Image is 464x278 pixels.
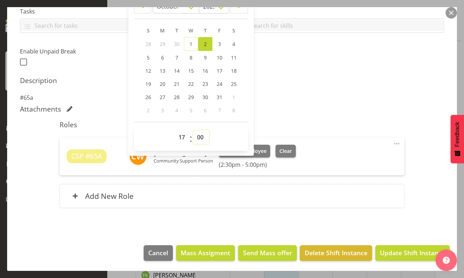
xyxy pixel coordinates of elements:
span: 24 [217,81,222,87]
span: 4 [175,107,178,114]
span: Send Mass offer [243,248,292,257]
span: Cancel [148,248,168,257]
a: 30 [198,91,212,104]
a: 17 [212,64,227,77]
input: Search for skills [237,20,444,31]
button: Delete Shift Instance [300,245,372,261]
label: Skills [236,7,444,16]
span: 6 [204,107,207,114]
a: 9 [198,51,212,64]
span: 31 [217,94,222,101]
span: : [190,130,192,148]
a: 11 [227,51,241,64]
span: 20 [160,81,165,87]
a: 13 [155,64,170,77]
img: help-xxl-2.png [443,257,450,264]
img: cindy-walters11379.jpg [129,148,146,165]
span: 6 [161,54,164,61]
a: 20 [155,77,170,91]
button: Feedback - Show survey [450,115,464,163]
span: 1 [190,41,192,47]
a: 1 [184,37,198,51]
span: Clear [279,147,292,155]
a: 23 [198,77,212,91]
span: 8 [190,54,192,61]
span: F [218,27,221,34]
span: M [160,27,165,34]
span: 29 [188,94,194,101]
span: W [189,27,193,34]
span: 16 [202,67,208,74]
h5: Description [20,76,444,85]
span: 26 [145,94,151,101]
span: 15 [188,67,194,74]
a: 16 [198,64,212,77]
span: 11 [231,54,237,61]
a: 6 [155,51,170,64]
span: Mass Assigment [181,248,230,257]
span: 7 [175,54,178,61]
button: Mass Assigment [176,245,235,261]
span: 13 [160,67,165,74]
span: Delete Shift Instance [305,248,367,257]
h5: Attachments [20,105,61,113]
span: 28 [145,41,151,47]
a: 26 [141,91,155,104]
h6: (2:30pm - 5:00pm) [219,161,296,168]
span: 25 [231,81,237,87]
a: 31 [212,91,227,104]
span: 2 [204,41,207,47]
span: 17 [217,67,222,74]
span: 30 [202,94,208,101]
a: 21 [170,77,184,91]
a: 4 [227,37,241,51]
a: 7 [170,51,184,64]
span: 2 [147,107,150,114]
span: T [204,27,207,34]
label: Tasks [20,7,228,16]
span: CSP #65A [71,151,102,161]
span: 21 [174,81,180,87]
span: 23 [202,81,208,87]
h6: [PERSON_NAME] [154,149,213,157]
a: 2 [198,37,212,51]
a: 14 [170,64,184,77]
span: 4 [232,41,235,47]
a: 29 [184,91,198,104]
span: 5 [147,54,150,61]
span: 9 [204,54,207,61]
span: 18 [231,67,237,74]
span: 29 [160,41,165,47]
a: 19 [141,77,155,91]
button: Cancel [144,245,173,261]
span: Feedback [454,122,460,147]
a: 27 [155,91,170,104]
button: Clear [275,145,296,158]
h5: Roles [60,120,404,129]
span: T [175,27,178,34]
button: Send Mass offer [238,245,297,261]
span: 10 [217,54,222,61]
a: 12 [141,64,155,77]
span: 3 [161,107,164,114]
span: 27 [160,94,165,101]
a: 18 [227,64,241,77]
span: 30 [174,41,180,47]
span: S [232,27,235,34]
span: 22 [188,81,194,87]
a: 25 [227,77,241,91]
span: 12 [145,67,151,74]
span: 28 [174,94,180,101]
span: Update Shift Instance [380,248,445,257]
a: 8 [184,51,198,64]
span: 8 [232,107,235,114]
span: S [147,27,150,34]
a: 22 [184,77,198,91]
p: #65a [20,93,444,102]
a: 28 [170,91,184,104]
span: 5 [190,107,192,114]
a: 24 [212,77,227,91]
a: 15 [184,64,198,77]
input: Search for tasks [20,20,227,31]
a: 10 [212,51,227,64]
